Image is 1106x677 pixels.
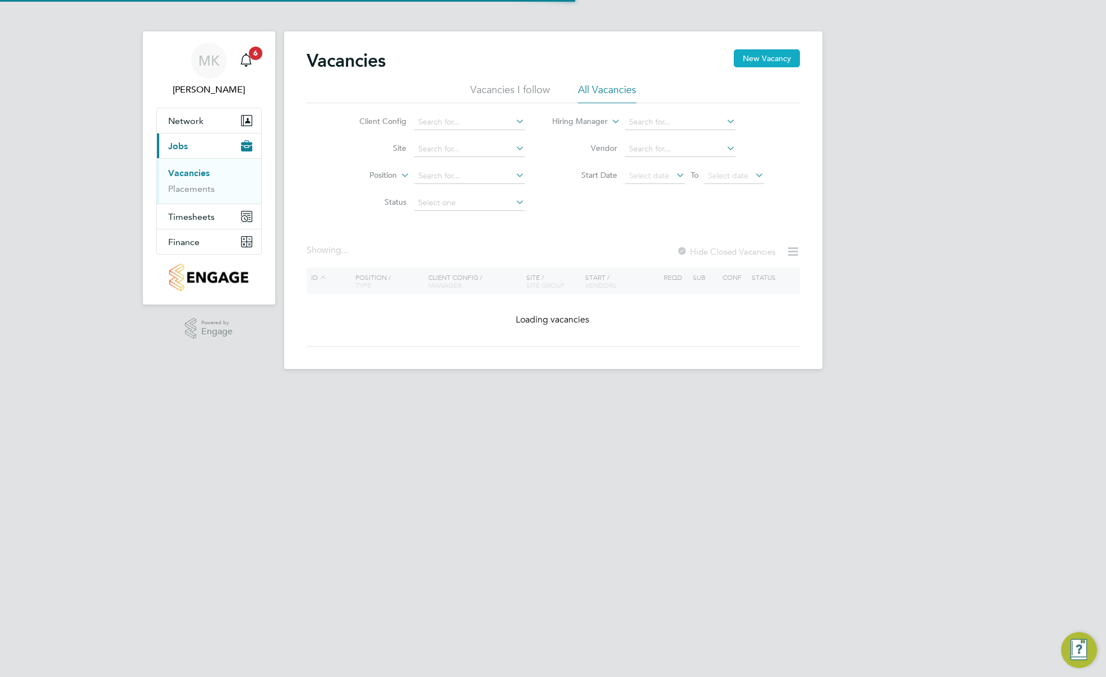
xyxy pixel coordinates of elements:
input: Search for... [414,141,525,157]
li: All Vacancies [578,83,636,103]
span: Select date [629,171,669,181]
span: Engage [201,327,233,337]
button: Jobs [157,133,261,158]
img: countryside-properties-logo-retina.png [169,264,248,291]
button: New Vacancy [734,49,800,67]
span: To [687,168,702,182]
a: 6 [235,43,257,79]
input: Select one [414,195,525,211]
input: Search for... [414,168,525,184]
a: Go to home page [156,264,262,291]
label: Start Date [553,170,617,180]
button: Finance [157,229,261,254]
label: Vendor [553,143,617,153]
span: MK [198,53,220,68]
div: Showing [307,245,350,256]
span: Network [168,116,203,126]
label: Hide Closed Vacancies [677,246,775,257]
span: Select date [708,171,748,181]
h2: Vacancies [307,49,386,72]
span: Mike King [156,83,262,96]
button: Timesheets [157,204,261,229]
input: Search for... [414,114,525,130]
li: Vacancies I follow [470,83,550,103]
a: Vacancies [168,168,210,178]
span: Jobs [168,141,188,151]
label: Client Config [342,116,406,126]
span: Timesheets [168,211,215,222]
input: Search for... [625,114,735,130]
span: ... [341,245,348,256]
label: Position [332,170,397,181]
label: Status [342,197,406,207]
input: Search for... [625,141,735,157]
a: Powered byEngage [185,318,233,339]
label: Site [342,143,406,153]
a: Placements [168,183,215,194]
div: Jobs [157,158,261,204]
button: Engage Resource Center [1061,632,1097,668]
label: Hiring Manager [543,116,608,127]
span: Finance [168,237,200,247]
span: 6 [249,47,262,60]
nav: Main navigation [143,31,275,305]
a: MK[PERSON_NAME] [156,43,262,96]
span: Powered by [201,318,233,328]
button: Network [157,108,261,133]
